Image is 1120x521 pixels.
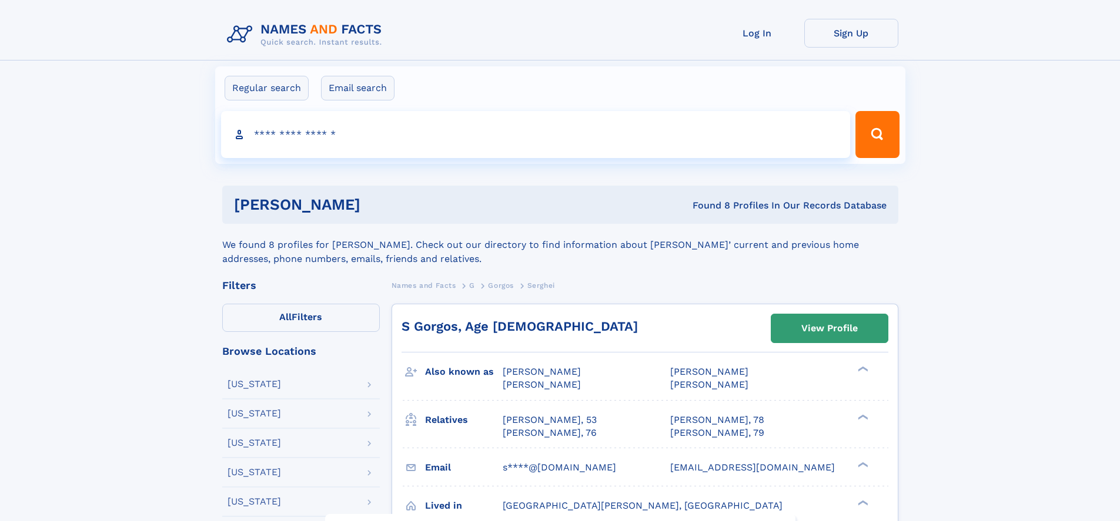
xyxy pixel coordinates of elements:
[503,366,581,377] span: [PERSON_NAME]
[392,278,456,293] a: Names and Facts
[670,462,835,473] span: [EMAIL_ADDRESS][DOMAIN_NAME]
[503,379,581,390] span: [PERSON_NAME]
[225,76,309,100] label: Regular search
[526,199,887,212] div: Found 8 Profiles In Our Records Database
[503,426,597,439] a: [PERSON_NAME], 76
[228,379,281,389] div: [US_STATE]
[488,278,514,293] a: Gorgos
[503,414,597,426] a: [PERSON_NAME], 53
[469,278,475,293] a: G
[670,426,764,439] a: [PERSON_NAME], 79
[804,19,898,48] a: Sign Up
[527,281,555,290] span: Serghei
[221,111,851,158] input: search input
[855,365,869,373] div: ❯
[771,314,888,342] a: View Profile
[234,197,527,212] h1: [PERSON_NAME]
[222,346,380,357] div: Browse Locations
[670,379,748,390] span: [PERSON_NAME]
[228,409,281,418] div: [US_STATE]
[279,311,292,322] span: All
[228,468,281,477] div: [US_STATE]
[488,281,514,290] span: Gorgos
[503,500,783,511] span: [GEOGRAPHIC_DATA][PERSON_NAME], [GEOGRAPHIC_DATA]
[855,413,869,421] div: ❯
[402,319,638,334] a: S Gorgos, Age [DEMOGRAPHIC_DATA]
[228,497,281,506] div: [US_STATE]
[710,19,804,48] a: Log In
[228,438,281,448] div: [US_STATE]
[222,224,898,266] div: We found 8 profiles for [PERSON_NAME]. Check out our directory to find information about [PERSON_...
[801,315,858,342] div: View Profile
[469,281,475,290] span: G
[222,304,380,332] label: Filters
[855,111,899,158] button: Search Button
[321,76,394,100] label: Email search
[425,496,503,516] h3: Lived in
[222,19,392,51] img: Logo Names and Facts
[855,499,869,506] div: ❯
[425,458,503,478] h3: Email
[670,366,748,377] span: [PERSON_NAME]
[222,280,380,291] div: Filters
[425,362,503,382] h3: Also known as
[670,414,764,426] a: [PERSON_NAME], 78
[425,410,503,430] h3: Relatives
[855,461,869,468] div: ❯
